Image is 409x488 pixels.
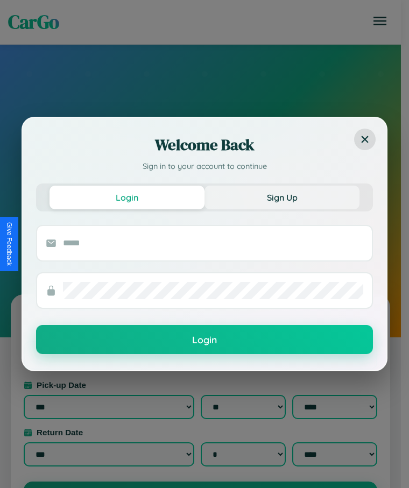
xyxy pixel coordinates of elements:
h2: Welcome Back [36,134,373,155]
button: Login [36,325,373,354]
div: Give Feedback [5,222,13,266]
button: Login [50,186,204,209]
button: Sign Up [204,186,359,209]
p: Sign in to your account to continue [36,161,373,173]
